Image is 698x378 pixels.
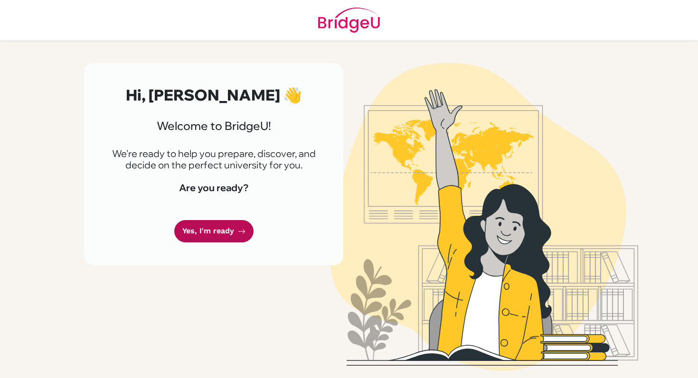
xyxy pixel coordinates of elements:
h2: Hi, [PERSON_NAME] 👋 [107,86,321,104]
h3: Welcome to BridgeU! [107,119,321,133]
p: We're ready to help you prepare, discover, and decide on the perfect university for you. [107,148,321,171]
a: Yes, I'm ready [174,220,254,242]
h4: Are you ready? [107,182,321,194]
